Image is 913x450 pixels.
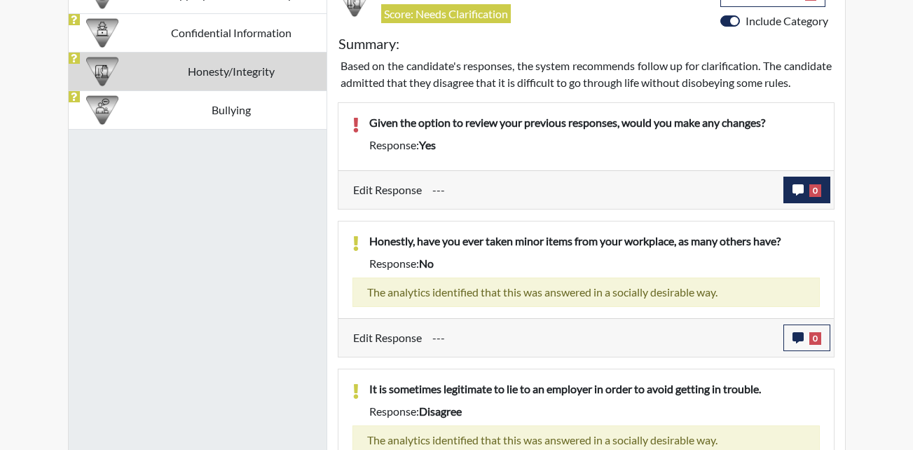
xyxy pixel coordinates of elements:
div: Response: [359,403,830,420]
div: Update the test taker's response, the change might impact the score [422,177,783,203]
p: It is sometimes legitimate to lie to an employer in order to avoid getting in trouble. [369,381,820,397]
span: disagree [419,404,462,418]
span: Score: Needs Clarification [381,4,511,23]
h5: Summary: [338,35,399,52]
button: 0 [783,177,830,203]
p: Honestly, have you ever taken minor items from your workplace, as many others have? [369,233,820,250]
div: The analytics identified that this was answered in a socially desirable way. [352,278,820,307]
img: CATEGORY%20ICON-05.742ef3c8.png [86,17,118,49]
label: Edit Response [353,177,422,203]
p: Based on the candidate's responses, the system recommends follow up for clarification. The candid... [341,57,832,91]
img: CATEGORY%20ICON-04.6d01e8fa.png [86,94,118,126]
td: Bullying [137,90,327,129]
td: Confidential Information [137,13,327,52]
label: Edit Response [353,325,422,351]
div: Response: [359,137,830,154]
label: Include Category [746,13,828,29]
p: Given the option to review your previous responses, would you make any changes? [369,114,820,131]
span: no [419,257,434,270]
span: 0 [809,332,821,345]
span: 0 [809,184,821,197]
button: 0 [783,325,830,351]
td: Honesty/Integrity [137,52,327,90]
div: Update the test taker's response, the change might impact the score [422,325,783,351]
span: yes [419,138,436,151]
div: Response: [359,255,830,272]
img: CATEGORY%20ICON-11.a5f294f4.png [86,55,118,88]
